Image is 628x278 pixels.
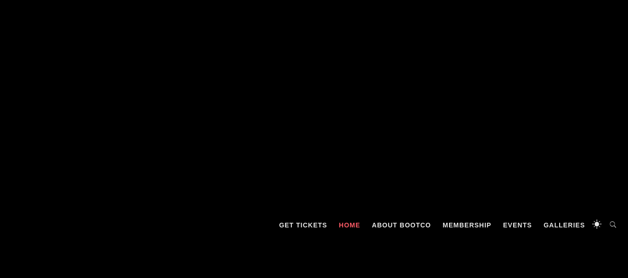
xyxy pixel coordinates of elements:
a: Galleries [539,211,589,239]
a: About BootCo [367,211,436,239]
a: GET TICKETS [274,211,332,239]
a: Membership [438,211,496,239]
a: Events [498,211,536,239]
a: Home [334,211,365,239]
